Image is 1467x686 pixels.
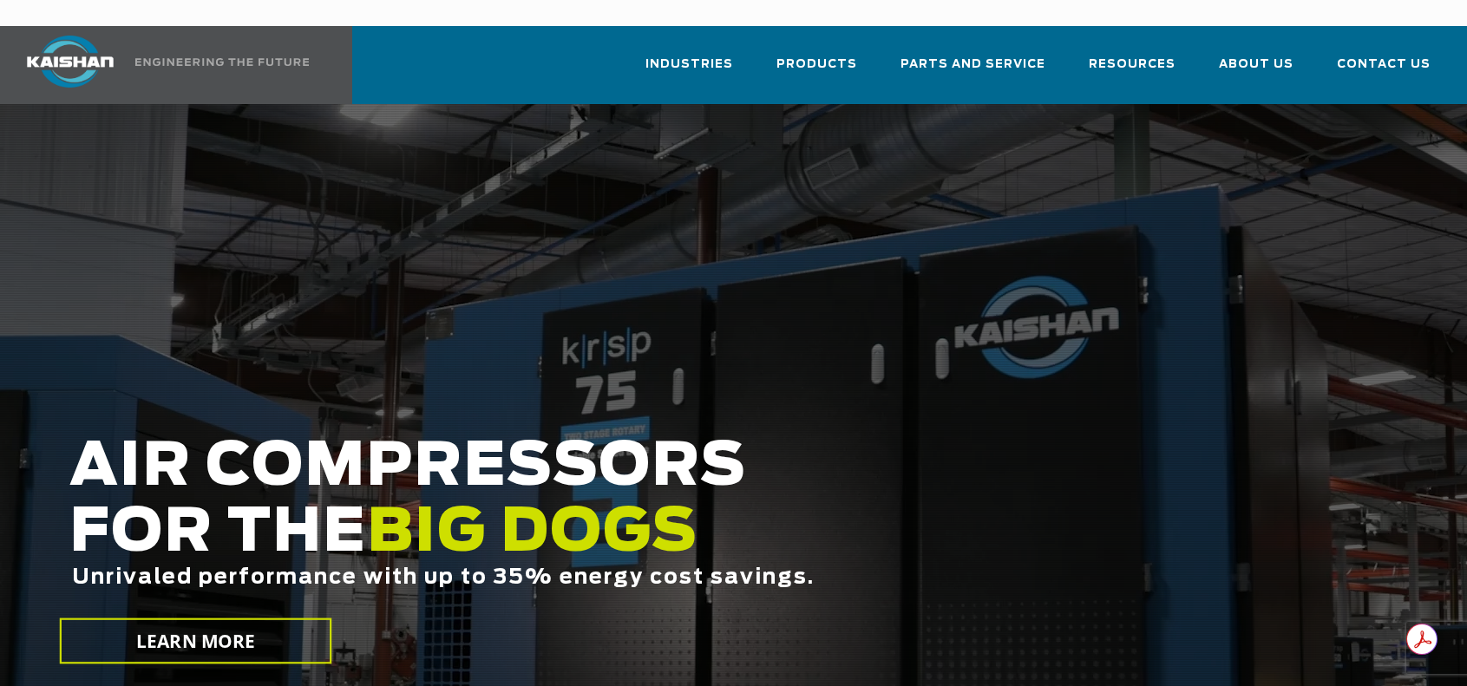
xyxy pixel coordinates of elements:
span: Resources [1089,55,1176,75]
a: Kaishan USA [5,26,312,104]
a: Resources [1089,42,1176,101]
span: Contact Us [1337,55,1431,75]
a: Industries [645,42,733,101]
span: About Us [1219,55,1293,75]
a: About Us [1219,42,1293,101]
span: Unrivaled performance with up to 35% energy cost savings. [72,567,815,588]
h2: AIR COMPRESSORS FOR THE [69,434,1173,644]
span: BIG DOGS [367,504,698,563]
a: LEARN MORE [59,618,331,664]
a: Contact Us [1337,42,1431,101]
a: Products [776,42,857,101]
span: Parts and Service [901,55,1045,75]
img: kaishan logo [5,36,135,88]
img: Engineering the future [135,58,309,66]
a: Parts and Service [901,42,1045,101]
span: Industries [645,55,733,75]
span: LEARN MORE [135,629,255,654]
span: Products [776,55,857,75]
